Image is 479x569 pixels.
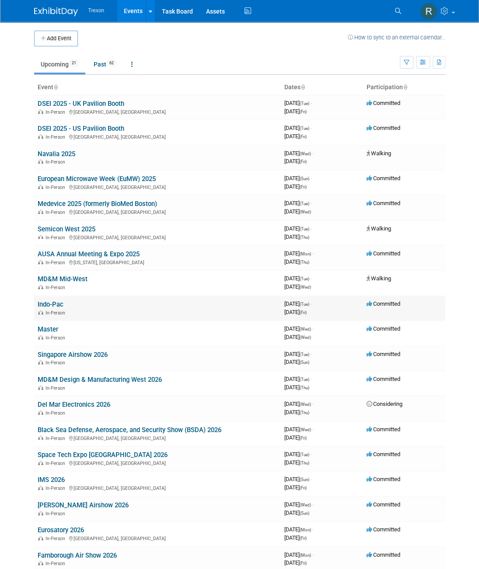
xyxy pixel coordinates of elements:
[300,285,311,290] span: (Wed)
[38,175,156,183] a: European Microwave Week (EuMW) 2025
[38,100,124,108] a: DSEI 2025 - UK Pavilion Booth
[34,7,78,16] img: ExhibitDay
[367,351,400,357] span: Committed
[311,175,312,182] span: -
[300,352,309,357] span: (Tue)
[300,485,307,490] span: (Fri)
[300,126,309,131] span: (Tue)
[284,234,309,240] span: [DATE]
[312,401,314,407] span: -
[301,84,305,91] a: Sort by Start Date
[284,559,307,566] span: [DATE]
[284,158,307,164] span: [DATE]
[300,503,311,507] span: (Wed)
[38,250,140,258] a: AUSA Annual Meeting & Expo 2025
[38,285,43,289] img: In-Person Event
[300,436,307,440] span: (Fri)
[311,200,312,206] span: -
[38,552,117,559] a: Farnborough Air Show 2026
[300,527,311,532] span: (Mon)
[367,100,400,106] span: Committed
[312,526,314,533] span: -
[284,510,309,516] span: [DATE]
[38,300,63,308] a: Indo-Pac
[34,80,281,95] th: Event
[403,84,407,91] a: Sort by Participation Type
[38,484,277,491] div: [GEOGRAPHIC_DATA], [GEOGRAPHIC_DATA]
[38,208,277,215] div: [GEOGRAPHIC_DATA], [GEOGRAPHIC_DATA]
[300,151,311,156] span: (Wed)
[38,275,87,283] a: MD&M Mid-West
[107,60,116,66] span: 62
[312,426,314,433] span: -
[311,275,312,282] span: -
[311,476,312,482] span: -
[45,235,68,241] span: In-Person
[363,80,445,95] th: Participation
[284,283,311,290] span: [DATE]
[38,459,277,466] div: [GEOGRAPHIC_DATA], [GEOGRAPHIC_DATA]
[300,360,309,365] span: (Sun)
[367,401,402,407] span: Considering
[38,476,65,484] a: IMS 2026
[38,501,129,509] a: [PERSON_NAME] Airshow 2026
[284,384,309,391] span: [DATE]
[300,427,311,432] span: (Wed)
[300,185,307,189] span: (Fri)
[300,327,311,332] span: (Wed)
[284,376,312,382] span: [DATE]
[45,159,68,165] span: In-Person
[348,34,445,41] a: How to sync to an external calendar...
[312,150,314,157] span: -
[367,526,400,533] span: Committed
[45,209,68,215] span: In-Person
[367,200,400,206] span: Committed
[284,334,311,340] span: [DATE]
[284,250,314,257] span: [DATE]
[38,183,277,190] div: [GEOGRAPHIC_DATA], [GEOGRAPHIC_DATA]
[38,225,95,233] a: Semicon West 2025
[300,276,309,281] span: (Tue)
[38,150,75,158] a: Navalia 2025
[367,125,400,131] span: Committed
[300,134,307,139] span: (Fri)
[45,385,68,391] span: In-Person
[284,534,307,541] span: [DATE]
[367,552,400,558] span: Committed
[300,101,309,106] span: (Tue)
[311,376,312,382] span: -
[284,409,309,415] span: [DATE]
[284,484,307,491] span: [DATE]
[284,351,312,357] span: [DATE]
[281,80,363,95] th: Dates
[45,335,68,341] span: In-Person
[284,526,314,533] span: [DATE]
[38,335,43,339] img: In-Person Event
[367,150,391,157] span: Walking
[367,451,400,457] span: Committed
[284,108,307,115] span: [DATE]
[284,275,312,282] span: [DATE]
[284,150,314,157] span: [DATE]
[38,426,221,434] a: Black Sea Defense, Aerospace, and Security Show (BSDA) 2026
[38,185,43,189] img: In-Person Event
[69,60,79,66] span: 21
[88,7,105,14] span: Trexon
[300,461,309,465] span: (Thu)
[300,209,311,214] span: (Wed)
[300,402,311,407] span: (Wed)
[45,109,68,115] span: In-Person
[367,225,391,232] span: Walking
[38,436,43,440] img: In-Person Event
[284,208,311,215] span: [DATE]
[45,185,68,190] span: In-Person
[284,325,314,332] span: [DATE]
[300,235,309,240] span: (Thu)
[38,310,43,314] img: In-Person Event
[284,359,309,365] span: [DATE]
[38,200,157,208] a: Medevice 2025 (formerly BioMed Boston)
[87,56,123,73] a: Past62
[367,501,400,508] span: Committed
[38,360,43,364] img: In-Person Event
[38,536,43,540] img: In-Person Event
